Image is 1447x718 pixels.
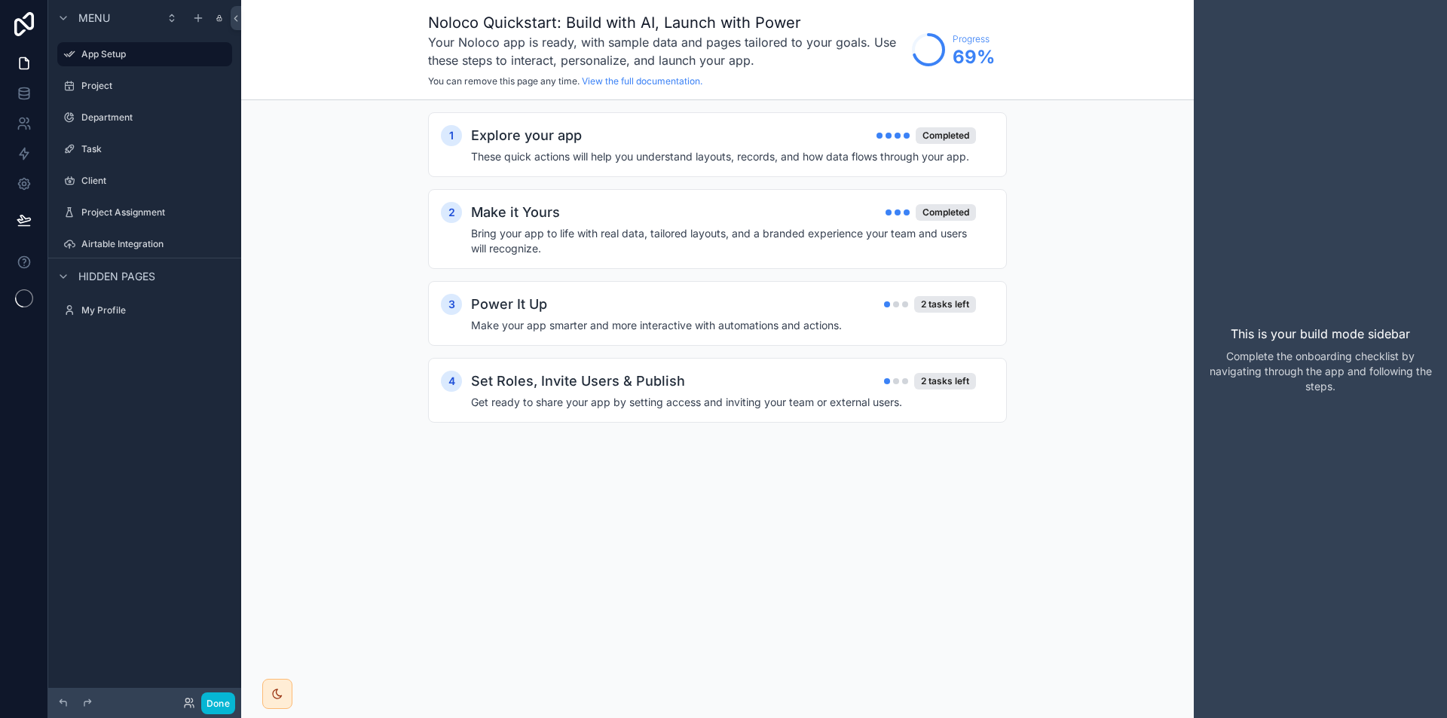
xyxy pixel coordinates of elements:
span: You can remove this page any time. [428,75,580,87]
span: 69 % [953,45,995,69]
a: App Setup [57,42,232,66]
label: Project [81,80,229,92]
a: Task [57,137,232,161]
a: Project [57,74,232,98]
label: Task [81,143,229,155]
a: Department [57,105,232,130]
label: Airtable Integration [81,238,229,250]
label: Department [81,112,229,124]
a: Airtable Integration [57,232,232,256]
label: App Setup [81,48,223,60]
h1: Noloco Quickstart: Build with AI, Launch with Power [428,12,904,33]
p: This is your build mode sidebar [1231,325,1410,343]
span: Menu [78,11,110,26]
h3: Your Noloco app is ready, with sample data and pages tailored to your goals. Use these steps to i... [428,33,904,69]
a: View the full documentation. [582,75,702,87]
label: Client [81,175,229,187]
p: Complete the onboarding checklist by navigating through the app and following the steps. [1206,349,1435,394]
label: Project Assignment [81,206,229,218]
a: My Profile [57,298,232,322]
a: Client [57,169,232,193]
label: My Profile [81,304,229,316]
span: Progress [953,33,995,45]
button: Done [201,692,235,714]
a: Project Assignment [57,200,232,225]
span: Hidden pages [78,269,155,284]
